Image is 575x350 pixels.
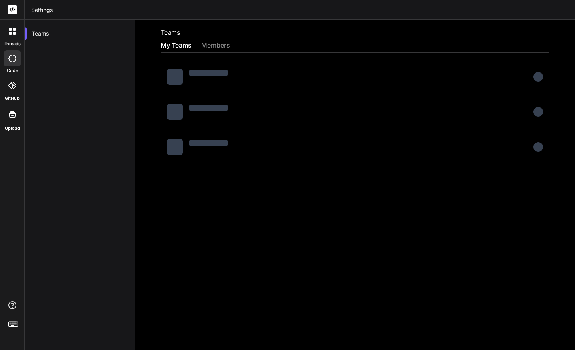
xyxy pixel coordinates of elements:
label: GitHub [5,95,20,102]
label: code [7,67,18,74]
div: members [201,40,230,52]
label: Upload [5,125,20,132]
div: My Teams [161,40,192,52]
label: threads [4,40,21,47]
div: Teams [25,25,135,42]
h2: Teams [161,28,180,37]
